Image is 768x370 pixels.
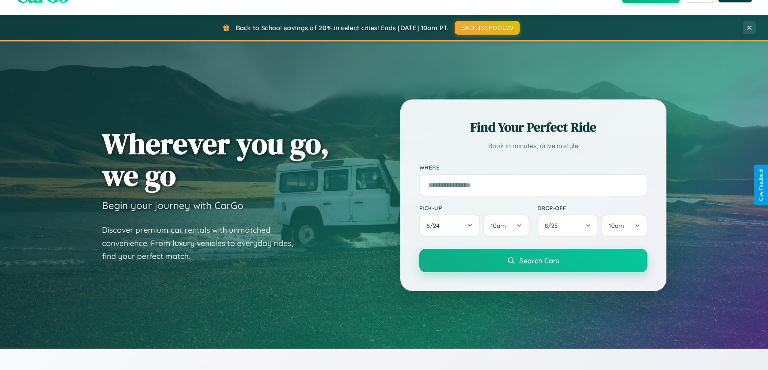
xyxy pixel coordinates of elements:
button: Search Cars [419,249,647,272]
h2: Find Your Perfect Ride [419,118,647,136]
button: 8/24 [419,215,481,237]
span: 8 / 24 [427,222,443,229]
h1: Wherever you go, we go [102,128,329,191]
label: Pick-up [419,205,529,211]
button: BACK2SCHOOL20 [455,21,520,35]
button: 8/25 [537,215,599,237]
label: Drop-off [537,205,647,211]
p: Discover premium car rentals with unmatched convenience. From luxury vehicles to everyday rides, ... [102,223,304,263]
span: Back to School savings of 20% in select cities! Ends [DATE] 10am PT. [236,24,449,32]
button: 10am [483,215,529,237]
h3: Begin your journey with CarGo [102,199,244,211]
div: Give Feedback [758,169,764,201]
label: Where [419,164,647,171]
button: 10am [601,215,647,237]
span: 10am [609,222,624,229]
p: Book in minutes, drive in style [419,140,647,152]
span: Search Cars [519,256,559,265]
span: 10am [491,222,506,229]
span: 8 / 25 [545,222,562,229]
